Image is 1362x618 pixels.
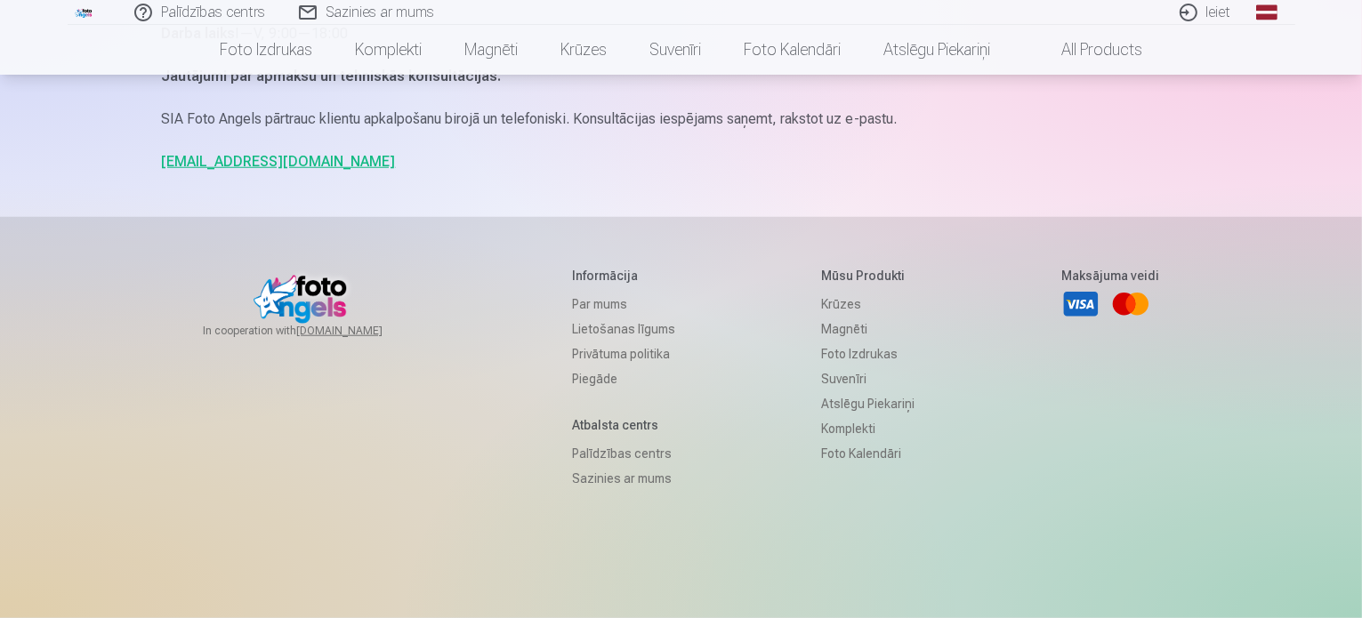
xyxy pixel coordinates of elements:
a: Lietošanas līgums [572,317,675,341]
img: /fa1 [75,7,94,18]
a: Foto izdrukas [821,341,915,366]
a: Krūzes [539,25,628,75]
a: Par mums [572,292,675,317]
a: Palīdzības centrs [572,441,675,466]
a: Suvenīri [628,25,722,75]
a: Komplekti [334,25,443,75]
h5: Maksājuma veidi [1061,267,1159,285]
h5: Informācija [572,267,675,285]
p: SIA Foto Angels pārtrauc klientu apkalpošanu birojā un telefoniski. Konsultācijas iespējams saņem... [162,107,1201,132]
strong: Jautājumi par apmaksu un tehniskās konsultācijas. [162,68,502,84]
a: Mastercard [1111,285,1150,324]
a: Foto izdrukas [198,25,334,75]
span: In cooperation with [203,324,425,338]
a: Magnēti [821,317,915,341]
a: Sazinies ar mums [572,466,675,491]
a: Suvenīri [821,366,915,391]
a: Foto kalendāri [722,25,862,75]
h5: Atbalsta centrs [572,416,675,434]
a: Krūzes [821,292,915,317]
a: [DOMAIN_NAME] [296,324,425,338]
a: Atslēgu piekariņi [862,25,1011,75]
a: Visa [1061,285,1100,324]
h5: Mūsu produkti [821,267,915,285]
a: Foto kalendāri [821,441,915,466]
a: Magnēti [443,25,539,75]
a: Komplekti [821,416,915,441]
a: Privātuma politika [572,341,675,366]
a: All products [1011,25,1164,75]
a: Piegāde [572,366,675,391]
a: Atslēgu piekariņi [821,391,915,416]
a: [EMAIL_ADDRESS][DOMAIN_NAME] [162,153,396,170]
